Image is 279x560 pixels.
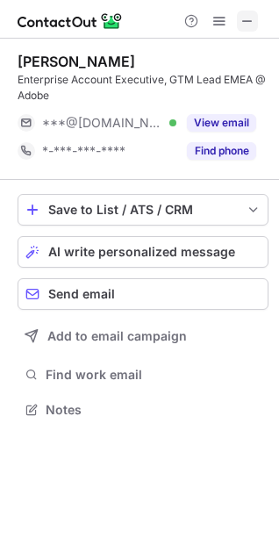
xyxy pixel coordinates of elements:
[18,194,268,226] button: save-profile-one-click
[48,203,238,217] div: Save to List / ATS / CRM
[18,72,268,104] div: Enterprise Account Executive, GTM Lead EMEA @ Adobe
[18,236,268,268] button: AI write personalized message
[46,367,261,383] span: Find work email
[47,329,187,343] span: Add to email campaign
[18,278,268,310] button: Send email
[18,363,268,387] button: Find work email
[18,320,268,352] button: Add to email campaign
[187,142,256,160] button: Reveal Button
[18,398,268,422] button: Notes
[46,402,261,418] span: Notes
[48,245,235,259] span: AI write personalized message
[18,53,135,70] div: [PERSON_NAME]
[42,115,163,131] span: ***@[DOMAIN_NAME]
[187,114,256,132] button: Reveal Button
[48,287,115,301] span: Send email
[18,11,123,32] img: ContactOut v5.3.10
